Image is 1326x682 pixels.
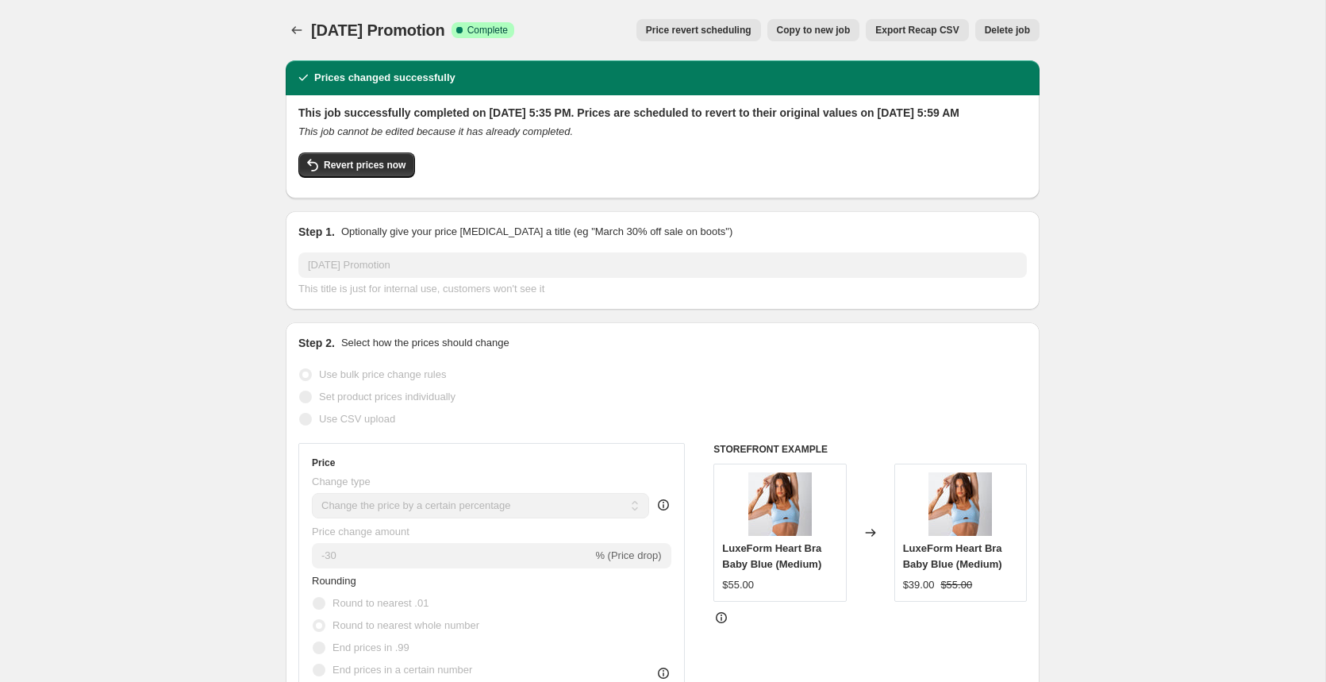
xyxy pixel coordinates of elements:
[467,24,508,37] span: Complete
[286,19,308,41] button: Price change jobs
[722,542,821,570] span: LuxeForm Heart Bra Baby Blue (Medium)
[985,24,1030,37] span: Delete job
[332,664,472,676] span: End prices in a certain number
[332,642,409,653] span: End prices in .99
[903,542,1002,570] span: LuxeForm Heart Bra Baby Blue (Medium)
[298,125,573,137] i: This job cannot be edited because it has already completed.
[324,159,405,171] span: Revert prices now
[646,24,751,37] span: Price revert scheduling
[866,19,968,41] button: Export Recap CSV
[298,335,335,351] h2: Step 2.
[312,543,592,568] input: -15
[636,19,761,41] button: Price revert scheduling
[311,21,445,39] span: [DATE] Promotion
[940,577,972,593] strike: $55.00
[655,497,671,513] div: help
[341,224,732,240] p: Optionally give your price [MEDICAL_DATA] a title (eg "March 30% off sale on boots")
[713,443,1027,456] h6: STOREFRONT EXAMPLE
[777,24,851,37] span: Copy to new job
[903,577,935,593] div: $39.00
[298,252,1027,278] input: 30% off holiday sale
[298,152,415,178] button: Revert prices now
[767,19,860,41] button: Copy to new job
[314,70,455,86] h2: Prices changed successfully
[312,575,356,587] span: Rounding
[319,368,446,380] span: Use bulk price change rules
[748,472,812,536] img: 5-6-01_RunnersAthletics_Look10086_80x.jpg
[319,391,455,403] span: Set product prices individually
[312,457,335,469] h3: Price
[341,335,509,351] p: Select how the prices should change
[312,526,409,538] span: Price change amount
[319,413,395,425] span: Use CSV upload
[312,476,371,487] span: Change type
[975,19,1040,41] button: Delete job
[722,577,754,593] div: $55.00
[875,24,959,37] span: Export Recap CSV
[332,619,479,631] span: Round to nearest whole number
[298,105,1027,121] h2: This job successfully completed on [DATE] 5:35 PM. Prices are scheduled to revert to their origin...
[298,224,335,240] h2: Step 1.
[928,472,992,536] img: 5-6-01_RunnersAthletics_Look10086_80x.jpg
[298,283,544,295] span: This title is just for internal use, customers won't see it
[332,597,429,609] span: Round to nearest .01
[595,549,661,561] span: % (Price drop)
